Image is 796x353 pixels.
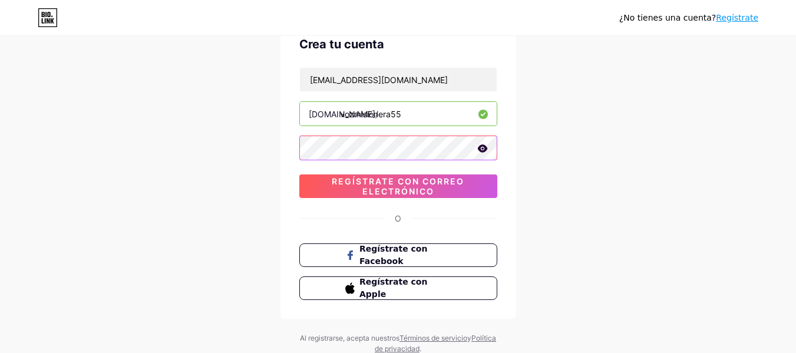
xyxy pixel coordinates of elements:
button: Regístrate con correo electrónico [299,174,497,198]
button: Regístrate con Facebook [299,243,497,267]
font: Regístrate con correo electrónico [332,176,464,196]
font: Regístrate con Apple [359,277,427,299]
font: y [467,334,471,342]
font: Crea tu cuenta [299,37,384,51]
font: . [420,344,421,353]
font: Regístrate con Facebook [359,244,427,266]
button: Regístrate con Apple [299,276,497,300]
font: O [395,213,401,223]
input: Correo electrónico [300,68,497,91]
font: Al registrarse, acepta nuestros [300,334,399,342]
a: Términos de servicio [399,334,467,342]
input: nombre de usuario [300,102,497,126]
a: Regístrate [716,13,758,22]
font: ¿No tienes una cuenta? [619,13,716,22]
font: [DOMAIN_NAME]/ [309,109,378,119]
